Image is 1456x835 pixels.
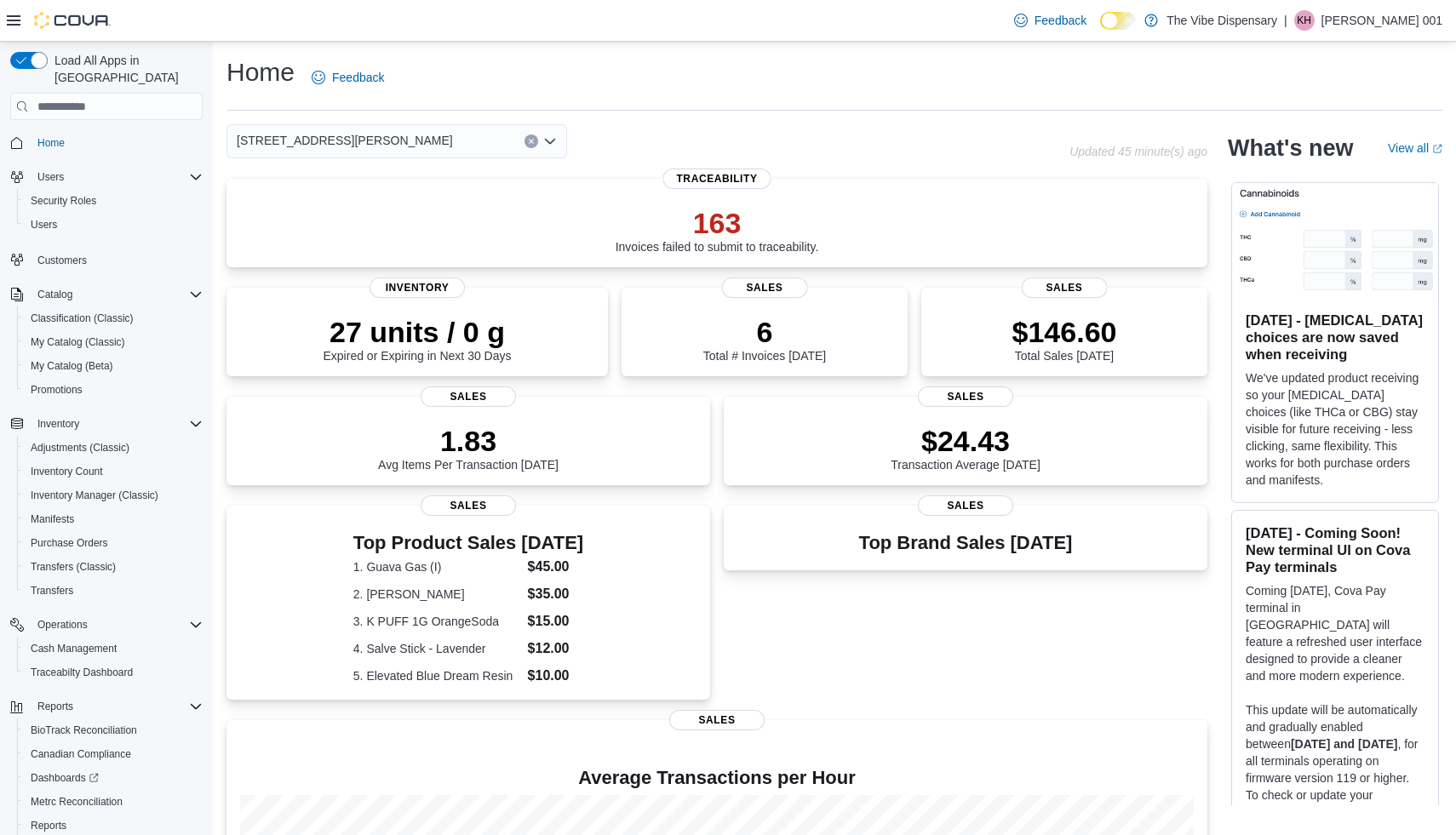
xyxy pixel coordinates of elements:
[37,618,88,632] span: Operations
[353,667,521,684] dt: 5. Elevated Blue Dream Resin
[17,483,209,507] button: Inventory Manager (Classic)
[24,580,203,601] span: Transfers
[528,557,584,577] dd: $45.00
[31,560,116,574] span: Transfers (Classic)
[31,167,203,187] span: Users
[3,283,209,306] button: Catalog
[353,640,521,657] dt: 4. Salve Stick - Lavender
[1388,141,1442,155] a: View allExternal link
[17,306,209,330] button: Classification (Classic)
[3,130,209,155] button: Home
[918,386,1013,407] span: Sales
[703,315,826,349] p: 6
[17,555,209,579] button: Transfers (Classic)
[891,424,1040,458] p: $24.43
[24,768,203,788] span: Dashboards
[1069,145,1207,158] p: Updated 45 minute(s) ago
[37,700,73,713] span: Reports
[31,383,83,397] span: Promotions
[31,536,108,550] span: Purchase Orders
[891,424,1040,472] div: Transaction Average [DATE]
[24,580,80,601] a: Transfers
[528,611,584,632] dd: $15.00
[3,247,209,272] button: Customers
[31,414,86,434] button: Inventory
[1022,277,1108,298] span: Sales
[31,284,79,305] button: Catalog
[17,507,209,531] button: Manifests
[17,579,209,603] button: Transfers
[31,284,203,305] span: Catalog
[24,438,203,458] span: Adjustments (Classic)
[1167,10,1277,31] p: The Vibe Dispensary
[24,509,81,529] a: Manifests
[669,710,765,730] span: Sales
[353,533,583,553] h3: Top Product Sales [DATE]
[528,584,584,604] dd: $35.00
[24,356,120,376] a: My Catalog (Beta)
[17,766,209,790] a: Dashboards
[332,69,384,86] span: Feedback
[353,613,521,630] dt: 3. K PUFF 1G OrangeSoda
[31,312,134,325] span: Classification (Classic)
[24,332,203,352] span: My Catalog (Classic)
[17,661,209,684] button: Traceabilty Dashboard
[24,191,203,211] span: Security Roles
[24,485,165,506] a: Inventory Manager (Classic)
[34,12,111,29] img: Cova
[1007,3,1093,37] a: Feedback
[31,771,99,785] span: Dashboards
[24,662,140,683] a: Traceabilty Dashboard
[1284,10,1287,31] p: |
[1035,12,1086,29] span: Feedback
[31,489,158,502] span: Inventory Manager (Classic)
[31,133,72,153] a: Home
[24,720,144,741] a: BioTrack Reconciliation
[31,584,73,598] span: Transfers
[662,169,771,189] span: Traceability
[616,206,819,254] div: Invoices failed to submit to traceability.
[24,461,110,482] a: Inventory Count
[31,132,203,153] span: Home
[3,165,209,189] button: Users
[17,213,209,237] button: Users
[240,768,1194,788] h4: Average Transactions per Hour
[24,720,203,741] span: BioTrack Reconciliation
[31,414,203,434] span: Inventory
[24,557,123,577] a: Transfers (Classic)
[17,330,209,354] button: My Catalog (Classic)
[421,386,516,407] span: Sales
[17,354,209,378] button: My Catalog (Beta)
[31,249,203,270] span: Customers
[24,461,203,482] span: Inventory Count
[324,315,512,363] div: Expired or Expiring in Next 30 Days
[24,438,136,458] a: Adjustments (Classic)
[17,718,209,742] button: BioTrack Reconciliation
[226,55,295,89] h1: Home
[17,436,209,460] button: Adjustments (Classic)
[1321,10,1442,31] p: [PERSON_NAME] 001
[1297,10,1311,31] span: KH
[37,254,87,267] span: Customers
[17,790,209,814] button: Metrc Reconciliation
[1012,315,1117,363] div: Total Sales [DATE]
[1246,524,1424,575] h3: [DATE] - Coming Soon! New terminal UI on Cova Pay terminals
[17,378,209,402] button: Promotions
[17,460,209,483] button: Inventory Count
[31,335,125,349] span: My Catalog (Classic)
[24,557,203,577] span: Transfers (Classic)
[378,424,559,458] p: 1.83
[1246,369,1424,489] p: We've updated product receiving so your [MEDICAL_DATA] choices (like THCa or CBG) stay visible fo...
[722,277,808,298] span: Sales
[1246,582,1424,684] p: Coming [DATE], Cova Pay terminal in [GEOGRAPHIC_DATA] will feature a refreshed user interface des...
[24,380,89,400] a: Promotions
[353,586,521,603] dt: 2. [PERSON_NAME]
[525,134,538,148] button: Clear input
[305,60,391,94] a: Feedback
[31,465,103,478] span: Inventory Count
[31,359,113,373] span: My Catalog (Beta)
[1294,10,1315,31] div: Kiara Harris-Wilborn 001
[24,214,203,235] span: Users
[24,308,140,329] a: Classification (Classic)
[378,424,559,472] div: Avg Items Per Transaction [DATE]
